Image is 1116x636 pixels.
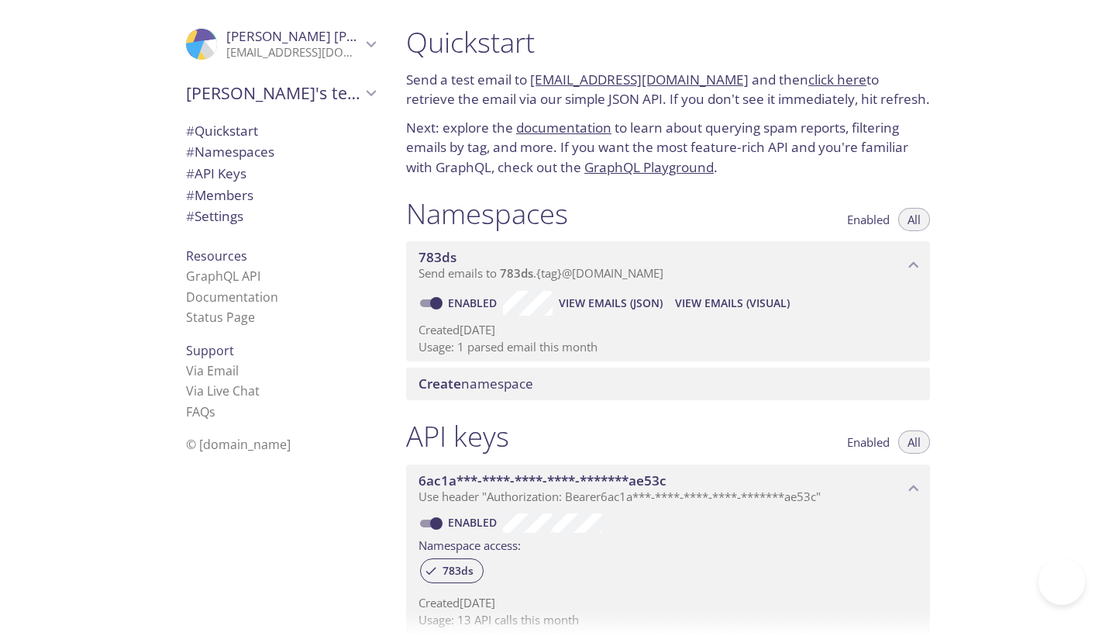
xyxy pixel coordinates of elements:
[406,419,509,454] h1: API keys
[898,208,930,231] button: All
[174,73,387,113] div: Marco's team
[186,403,215,420] a: FAQ
[174,141,387,163] div: Namespaces
[530,71,749,88] a: [EMAIL_ADDRESS][DOMAIN_NAME]
[186,268,260,285] a: GraphQL API
[500,265,533,281] span: 783ds
[174,163,387,185] div: API Keys
[418,533,521,555] label: Namespace access:
[584,158,714,176] a: GraphQL Playground
[174,19,387,70] div: Marco Löschner
[418,375,461,392] span: Create
[406,368,930,400] div: Create namespace
[186,186,253,204] span: Members
[186,207,195,225] span: #
[174,206,387,227] div: Team Settings
[186,362,239,379] a: Via Email
[186,436,291,453] span: © [DOMAIN_NAME]
[669,291,796,316] button: View Emails (Visual)
[1038,558,1085,605] iframe: Help Scout Beacon - Open
[186,342,234,359] span: Support
[186,164,195,182] span: #
[838,208,899,231] button: Enabled
[406,196,568,231] h1: Namespaces
[186,186,195,204] span: #
[808,71,866,88] a: click here
[418,375,533,392] span: namespace
[186,122,195,140] span: #
[418,265,663,281] span: Send emails to . {tag} @[DOMAIN_NAME]
[186,207,243,225] span: Settings
[186,122,258,140] span: Quickstart
[446,296,503,310] a: Enabled
[418,248,456,266] span: 783ds
[186,247,247,264] span: Resources
[406,25,930,60] h1: Quickstart
[675,294,790,313] span: View Emails (Visual)
[186,289,278,306] a: Documentation
[418,339,918,355] p: Usage: 1 parsed email this month
[418,322,918,338] p: Created [DATE]
[433,564,483,578] span: 783ds
[209,403,215,420] span: s
[898,430,930,454] button: All
[406,118,930,178] p: Next: explore the to learn about querying spam reports, filtering emails by tag, and more. If you...
[186,382,260,399] a: Via Live Chat
[838,430,899,454] button: Enabled
[174,120,387,142] div: Quickstart
[186,143,274,161] span: Namespaces
[406,70,930,109] p: Send a test email to and then to retrieve the email via our simple JSON API. If you don't see it ...
[226,27,439,45] span: [PERSON_NAME] [PERSON_NAME]
[174,185,387,206] div: Members
[186,143,195,161] span: #
[559,294,663,313] span: View Emails (JSON)
[420,558,484,583] div: 783ds
[516,119,611,137] a: documentation
[406,241,930,289] div: 783ds namespace
[553,291,669,316] button: View Emails (JSON)
[446,515,503,530] a: Enabled
[186,82,361,104] span: [PERSON_NAME]'s team
[186,309,255,326] a: Status Page
[186,164,246,182] span: API Keys
[226,45,361,60] p: [EMAIL_ADDRESS][DOMAIN_NAME]
[418,595,918,611] p: Created [DATE]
